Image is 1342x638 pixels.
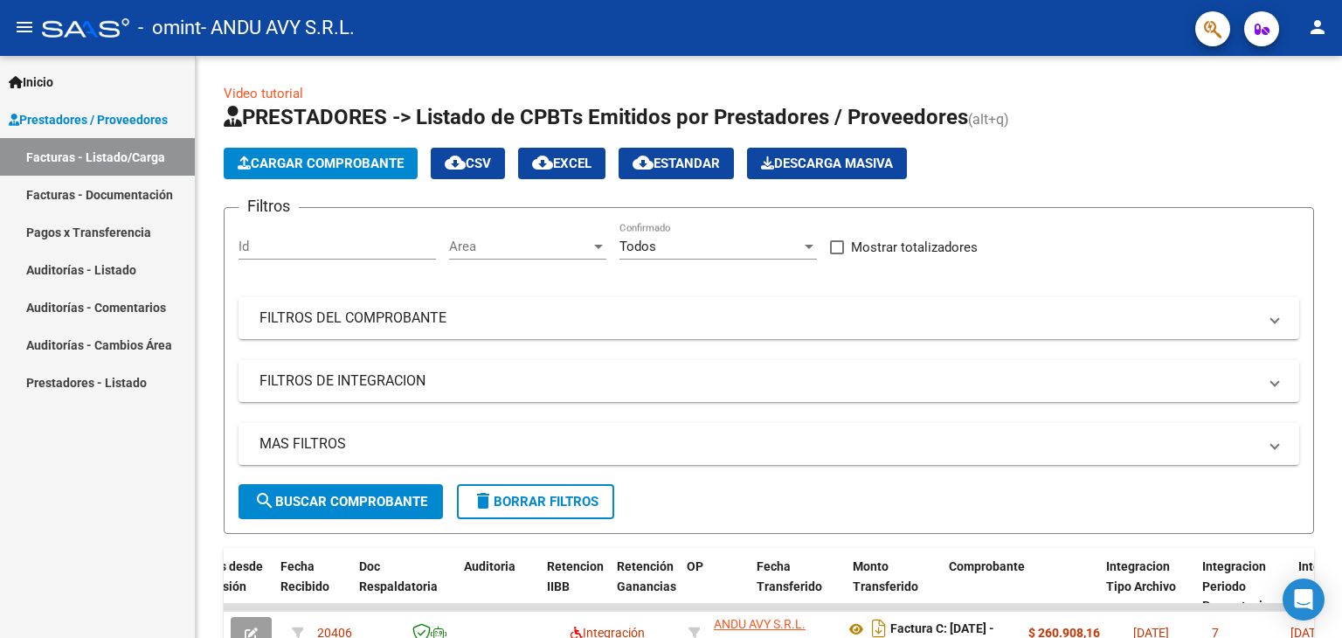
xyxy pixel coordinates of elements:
[431,148,505,179] button: CSV
[239,297,1299,339] mat-expansion-panel-header: FILTROS DEL COMPROBANTE
[619,148,734,179] button: Estandar
[224,86,303,101] a: Video tutorial
[619,239,656,254] span: Todos
[846,548,942,625] datatable-header-cell: Monto Transferido
[273,548,352,625] datatable-header-cell: Fecha Recibido
[201,9,355,47] span: - ANDU AVY S.R.L.
[259,434,1257,454] mat-panel-title: MAS FILTROS
[239,360,1299,402] mat-expansion-panel-header: FILTROS DE INTEGRACION
[1307,17,1328,38] mat-icon: person
[473,490,494,511] mat-icon: delete
[942,548,1099,625] datatable-header-cell: Comprobante
[457,484,614,519] button: Borrar Filtros
[518,148,605,179] button: EXCEL
[473,494,598,510] span: Borrar Filtros
[224,105,968,129] span: PRESTADORES -> Listado de CPBTs Emitidos por Prestadores / Proveedores
[687,559,703,573] span: OP
[138,9,201,47] span: - omint
[757,559,822,593] span: Fecha Transferido
[280,559,329,593] span: Fecha Recibido
[9,110,168,129] span: Prestadores / Proveedores
[254,494,427,510] span: Buscar Comprobante
[1202,559,1276,614] span: Integracion Periodo Presentacion
[359,559,438,593] span: Doc Respaldatoria
[224,148,418,179] button: Cargar Comprobante
[761,156,893,171] span: Descarga Masiva
[532,152,553,173] mat-icon: cloud_download
[1195,548,1291,625] datatable-header-cell: Integracion Periodo Presentacion
[949,559,1025,573] span: Comprobante
[195,548,273,625] datatable-header-cell: Días desde Emisión
[547,559,604,593] span: Retencion IIBB
[633,156,720,171] span: Estandar
[202,559,263,593] span: Días desde Emisión
[259,309,1257,328] mat-panel-title: FILTROS DEL COMPROBANTE
[851,237,978,258] span: Mostrar totalizadores
[747,148,907,179] button: Descarga Masiva
[714,617,806,631] span: ANDU AVY S.R.L.
[750,548,846,625] datatable-header-cell: Fecha Transferido
[457,548,540,625] datatable-header-cell: Auditoria
[464,559,515,573] span: Auditoria
[352,548,457,625] datatable-header-cell: Doc Respaldatoria
[445,156,491,171] span: CSV
[532,156,591,171] span: EXCEL
[239,194,299,218] h3: Filtros
[9,73,53,92] span: Inicio
[259,371,1257,391] mat-panel-title: FILTROS DE INTEGRACION
[540,548,610,625] datatable-header-cell: Retencion IIBB
[239,423,1299,465] mat-expansion-panel-header: MAS FILTROS
[254,490,275,511] mat-icon: search
[14,17,35,38] mat-icon: menu
[239,484,443,519] button: Buscar Comprobante
[747,148,907,179] app-download-masive: Descarga masiva de comprobantes (adjuntos)
[610,548,680,625] datatable-header-cell: Retención Ganancias
[1099,548,1195,625] datatable-header-cell: Integracion Tipo Archivo
[617,559,676,593] span: Retención Ganancias
[853,559,918,593] span: Monto Transferido
[238,156,404,171] span: Cargar Comprobante
[449,239,591,254] span: Area
[1283,579,1325,621] div: Open Intercom Messenger
[1106,559,1176,593] span: Integracion Tipo Archivo
[633,152,654,173] mat-icon: cloud_download
[445,152,466,173] mat-icon: cloud_download
[968,111,1009,128] span: (alt+q)
[680,548,750,625] datatable-header-cell: OP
